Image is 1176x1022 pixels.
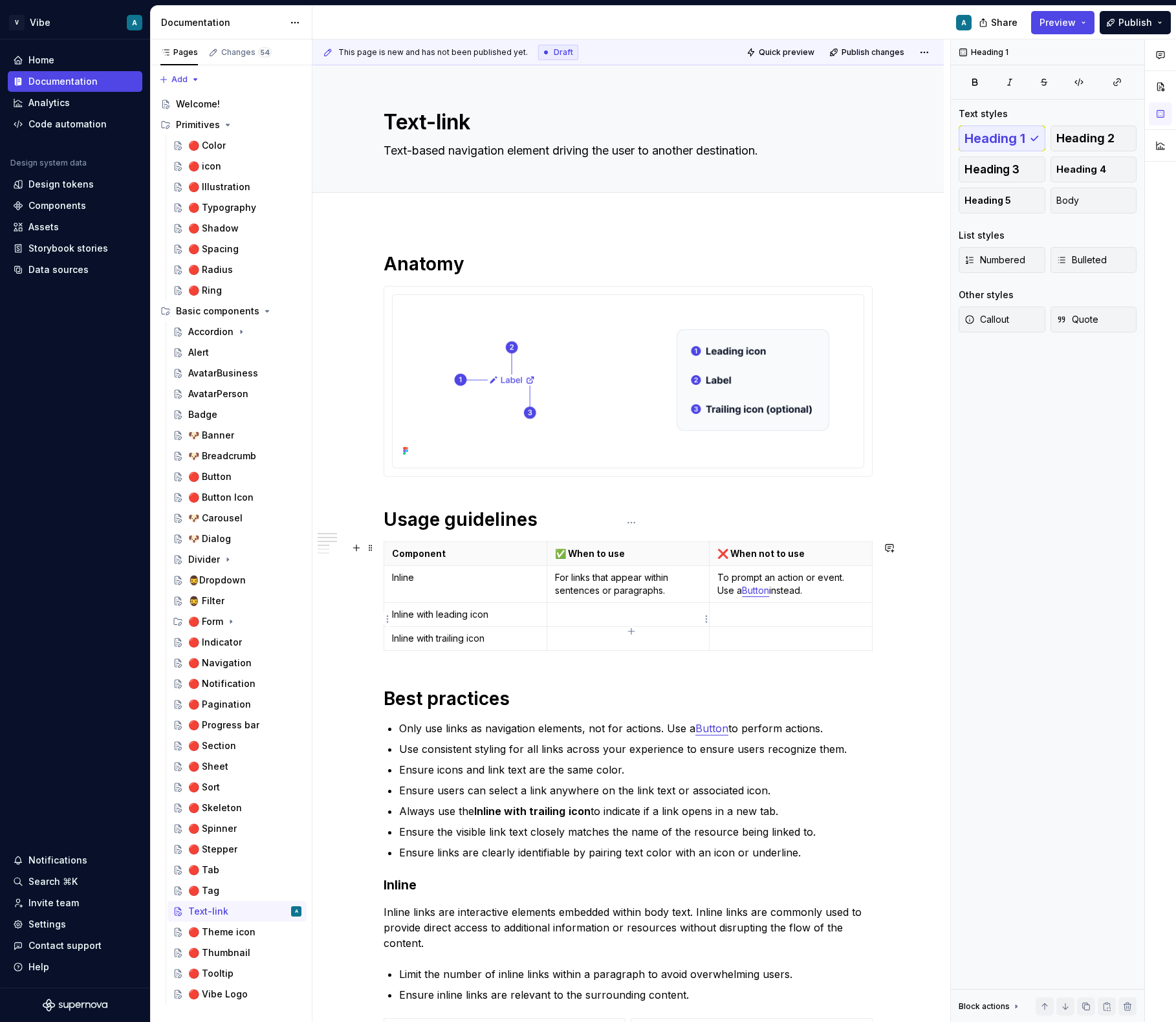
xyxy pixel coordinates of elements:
[168,549,307,570] a: Divider
[554,47,573,58] span: Draft
[160,47,198,58] div: Pages
[168,280,307,301] a: 🔴 Ring
[188,180,250,193] div: 🔴 Illustration
[695,722,728,735] a: Button
[399,824,873,840] p: Ensure the visible link text closely matches the name of the resource being linked to.
[188,201,256,214] div: 🔴 Typography
[188,470,232,483] div: 🔴 Button
[8,174,142,195] a: Design tokens
[188,532,231,545] div: 🐶 Dialog
[188,594,224,607] div: 🧔‍♂️ Filter
[168,777,307,798] a: 🔴 Sort
[188,801,242,814] div: 🔴 Skeleton
[176,305,259,318] div: Basic components
[1040,16,1076,29] span: Preview
[188,408,217,421] div: Badge
[188,491,254,504] div: 🔴 Button Icon
[28,961,49,973] div: Help
[168,218,307,239] a: 🔴 Shadow
[188,905,228,918] div: Text-link
[399,783,873,798] p: Ensure users can select a link anywhere on the link text or associated icon.
[171,74,188,85] span: Add
[959,307,1045,332] button: Callout
[743,43,820,61] button: Quick preview
[972,11,1026,34] button: Share
[1051,157,1137,182] button: Heading 4
[168,156,307,177] a: 🔴 icon
[188,946,250,959] div: 🔴 Thumbnail
[959,107,1008,120] div: Text styles
[959,188,1045,213] button: Heading 5
[8,935,142,956] button: Contact support
[959,997,1021,1016] div: Block actions
[555,571,702,597] p: For links that appear within sentences or paragraphs.
[1031,11,1094,34] button: Preview
[399,721,873,736] p: Only use links as navigation elements, not for actions. Use a to perform actions.
[258,47,272,58] span: 54
[188,512,243,525] div: 🐶 Carousel
[188,387,248,400] div: AvatarPerson
[168,942,307,963] a: 🔴 Thumbnail
[168,694,307,715] a: 🔴 Pagination
[168,735,307,756] a: 🔴 Section
[168,197,307,218] a: 🔴 Typography
[188,822,237,835] div: 🔴 Spinner
[188,739,236,752] div: 🔴 Section
[384,687,873,710] h1: Best practices
[168,259,307,280] a: 🔴 Radius
[168,239,307,259] a: 🔴 Spacing
[188,657,252,669] div: 🔴 Navigation
[964,254,1025,266] span: Numbered
[825,43,910,61] button: Publish changes
[168,860,307,880] a: 🔴 Tab
[168,611,307,632] div: 🔴 Form
[28,118,107,131] div: Code automation
[188,864,219,876] div: 🔴 Tab
[384,252,873,276] h1: Anatomy
[168,591,307,611] a: 🧔‍♂️ Filter
[8,195,142,216] a: Components
[1118,16,1152,29] span: Publish
[991,16,1018,29] span: Share
[132,17,137,28] div: A
[1100,11,1171,34] button: Publish
[188,263,233,276] div: 🔴 Radius
[392,608,539,621] p: Inline with leading icon
[8,850,142,871] button: Notifications
[964,313,1009,326] span: Callout
[188,760,228,773] div: 🔴 Sheet
[3,8,147,36] button: VVibeA
[188,160,221,173] div: 🔴 icon
[188,843,237,856] div: 🔴 Stepper
[188,719,259,732] div: 🔴 Progress bar
[188,615,223,628] div: 🔴 Form
[188,988,248,1001] div: 🔴 Vibe Logo
[168,466,307,487] a: 🔴 Button
[8,71,142,92] a: Documentation
[959,247,1045,273] button: Numbered
[188,884,219,897] div: 🔴 Tag
[392,547,539,560] p: Component
[964,163,1019,176] span: Heading 3
[188,325,234,338] div: Accordion
[188,553,220,566] div: Divider
[1056,254,1107,266] span: Bulleted
[1056,194,1079,207] span: Body
[168,963,307,984] a: 🔴 Tooltip
[168,984,307,1005] a: 🔴 Vibe Logo
[9,15,25,30] div: V
[8,238,142,259] a: Storybook stories
[221,47,272,58] div: Changes
[569,805,591,818] strong: icon
[1051,188,1137,213] button: Body
[188,781,220,794] div: 🔴 Sort
[168,653,307,673] a: 🔴 Navigation
[28,939,102,952] div: Contact support
[168,363,307,384] a: AvatarBusiness
[1056,132,1115,145] span: Heading 2
[176,98,220,111] div: Welcome!
[155,301,307,321] div: Basic components
[959,229,1005,242] div: List styles
[399,966,873,982] p: Limit the number of inline links within a paragraph to avoid overwhelming users.
[555,547,702,560] p: ✅ When to use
